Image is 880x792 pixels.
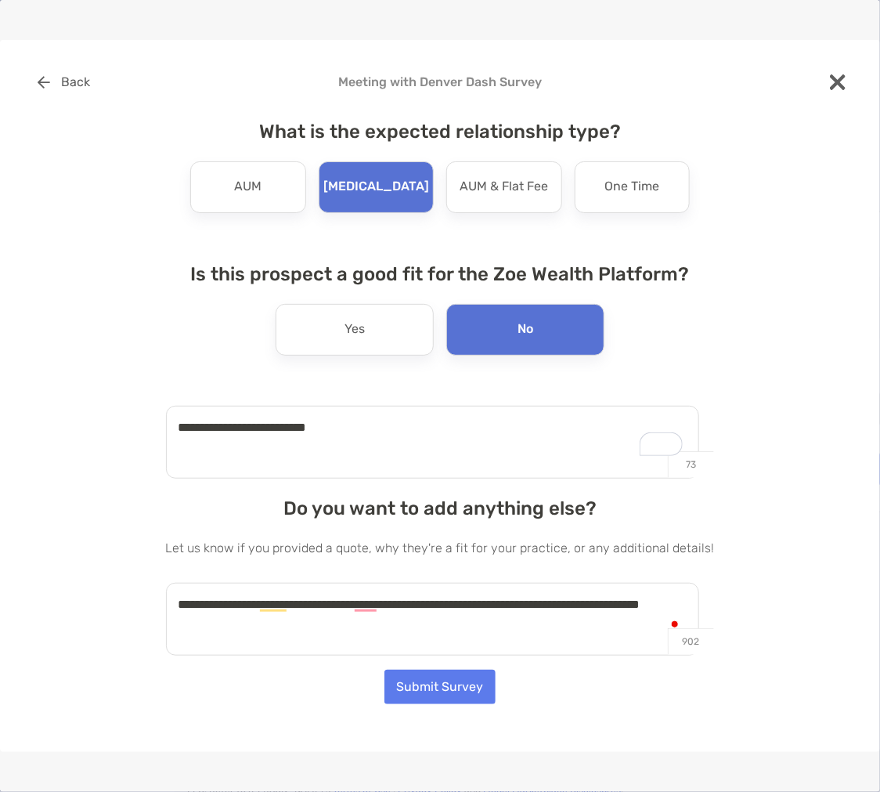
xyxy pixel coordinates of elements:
p: 73 [668,451,714,478]
h4: Is this prospect a good fit for the Zoe Wealth Platform? [166,263,715,285]
textarea: To enrich screen reader interactions, please activate Accessibility in Grammarly extension settings [166,406,699,479]
img: close modal [830,74,846,90]
p: Yes [344,317,365,342]
textarea: To enrich screen reader interactions, please activate Accessibility in Grammarly extension settings [166,583,699,656]
h4: Do you want to add anything else? [166,497,715,519]
p: 902 [668,628,714,655]
p: AUM [234,175,261,200]
h4: Meeting with Denver Dash Survey [25,74,855,89]
button: Back [25,65,103,99]
button: Submit Survey [384,670,496,704]
p: AUM & Flat Fee [460,175,548,200]
img: button icon [38,76,50,89]
p: No [518,317,533,342]
h4: What is the expected relationship type? [166,121,715,143]
p: One Time [604,175,659,200]
p: Let us know if you provided a quote, why they're a fit for your practice, or any additional details! [166,538,715,558]
p: [MEDICAL_DATA] [323,175,429,200]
